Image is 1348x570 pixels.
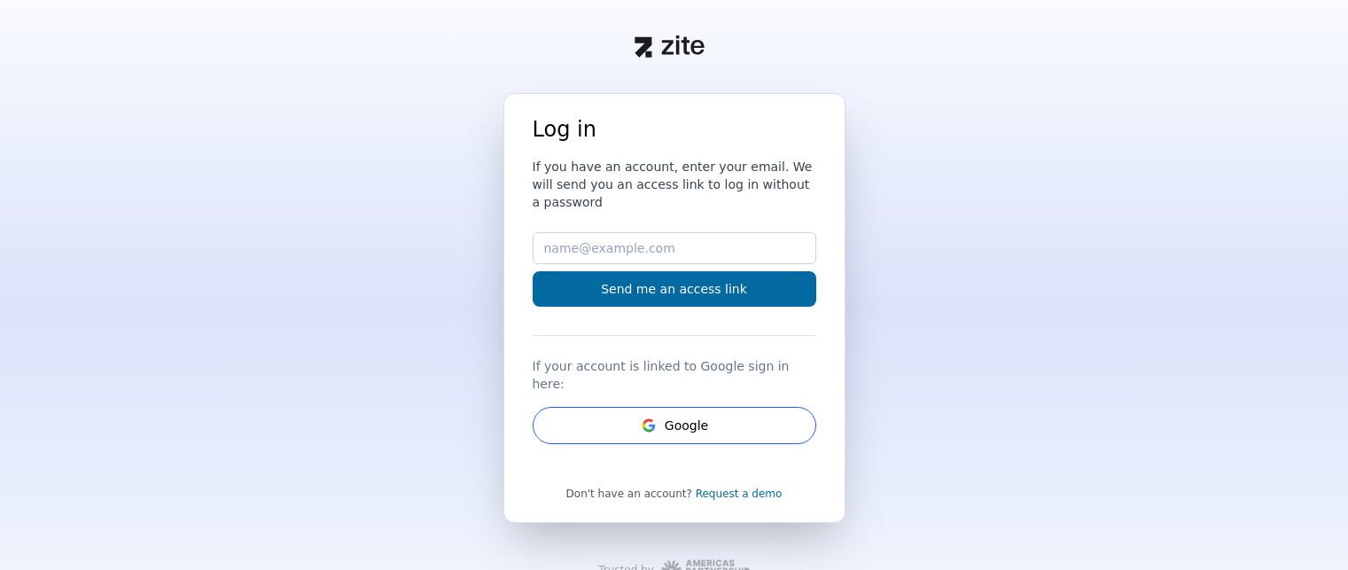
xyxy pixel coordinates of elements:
[533,487,816,501] div: Don't have an account?
[533,115,816,144] h1: Log in
[533,407,816,444] button: GoogleGoogle
[533,350,816,393] div: If your account is linked to Google sign in here:
[533,232,816,264] input: name@example.com
[533,271,816,307] button: Send me an access link
[696,488,783,500] a: Request a demo
[640,417,658,434] svg: Google
[533,158,816,211] h3: If you have an account, enter your email. We will send you an access link to log in without a pas...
